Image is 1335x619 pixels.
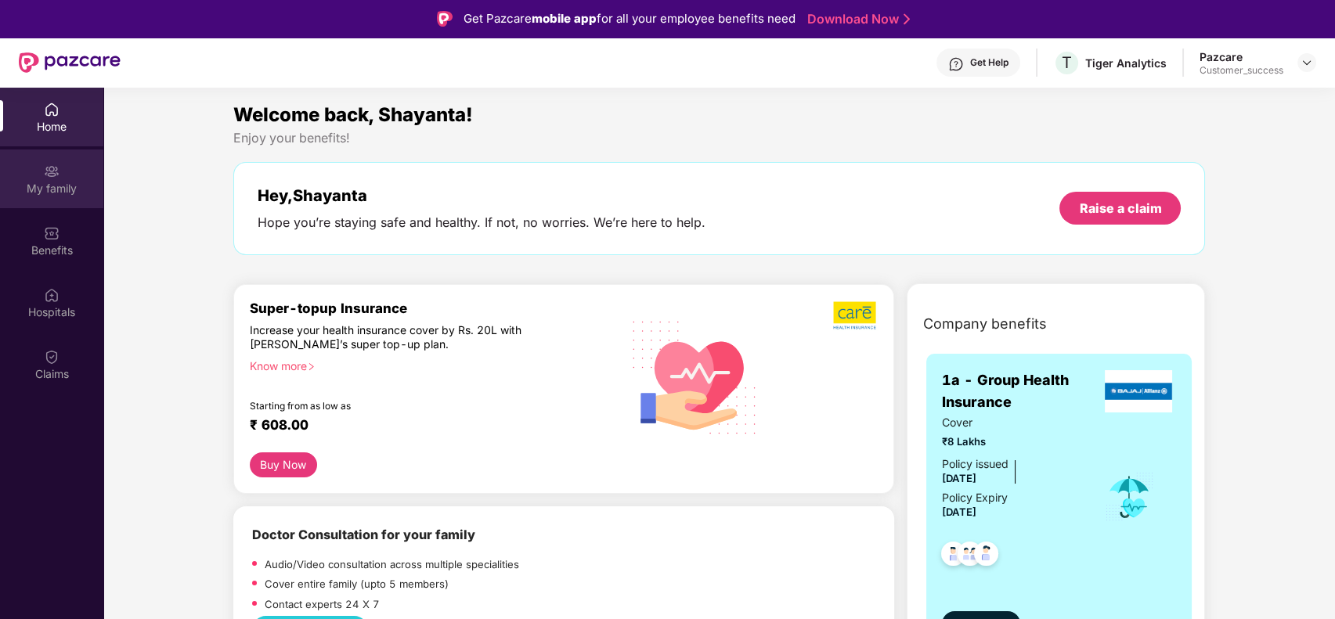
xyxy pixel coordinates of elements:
[532,11,597,26] strong: mobile app
[265,576,449,592] p: Cover entire family (upto 5 members)
[948,56,964,72] img: svg+xml;base64,PHN2ZyBpZD0iSGVscC0zMngzMiIgeG1sbnM9Imh0dHA6Ly93d3cudzMub3JnLzIwMDAvc3ZnIiB3aWR0aD...
[951,537,989,575] img: svg+xml;base64,PHN2ZyB4bWxucz0iaHR0cDovL3d3dy53My5vcmcvMjAwMC9zdmciIHdpZHRoPSI0OC45MTUiIGhlaWdodD...
[620,301,770,452] img: svg+xml;base64,PHN2ZyB4bWxucz0iaHR0cDovL3d3dy53My5vcmcvMjAwMC9zdmciIHhtbG5zOnhsaW5rPSJodHRwOi8vd3...
[1200,49,1283,64] div: Pazcare
[942,414,1082,431] span: Cover
[807,11,905,27] a: Download Now
[265,556,519,573] p: Audio/Video consultation across multiple specialities
[967,537,1005,575] img: svg+xml;base64,PHN2ZyB4bWxucz0iaHR0cDovL3d3dy53My5vcmcvMjAwMC9zdmciIHdpZHRoPSI0OC45NDMiIGhlaWdodD...
[1104,471,1155,523] img: icon
[904,11,910,27] img: Stroke
[233,130,1206,146] div: Enjoy your benefits!
[44,225,60,241] img: svg+xml;base64,PHN2ZyBpZD0iQmVuZWZpdHMiIHhtbG5zPSJodHRwOi8vd3d3LnczLm9yZy8yMDAwL3N2ZyIgd2lkdGg9Ij...
[1105,370,1172,412] img: insurerLogo
[464,9,796,28] div: Get Pazcare for all your employee benefits need
[923,313,1047,335] span: Company benefits
[1079,200,1161,217] div: Raise a claim
[250,359,607,370] div: Know more
[44,102,60,117] img: svg+xml;base64,PHN2ZyBpZD0iSG9tZSIgeG1sbnM9Imh0dHA6Ly93d3cudzMub3JnLzIwMDAvc3ZnIiB3aWR0aD0iMjAiIG...
[1301,56,1313,69] img: svg+xml;base64,PHN2ZyBpZD0iRHJvcGRvd24tMzJ4MzIiIHhtbG5zPSJodHRwOi8vd3d3LnczLm9yZy8yMDAwL3N2ZyIgd2...
[1085,56,1167,70] div: Tiger Analytics
[1200,64,1283,77] div: Customer_success
[250,301,616,316] div: Super-topup Insurance
[252,527,475,542] b: Doctor Consultation for your family
[250,417,601,436] div: ₹ 608.00
[833,301,878,330] img: b5dec4f62d2307b9de63beb79f102df3.png
[258,186,705,205] div: Hey, Shayanta
[1062,53,1072,72] span: T
[250,452,318,477] button: Buy Now
[437,11,453,27] img: Logo
[265,596,380,613] p: Contact experts 24 X 7
[970,56,1008,69] div: Get Help
[942,472,976,484] span: [DATE]
[250,400,550,411] div: Starting from as low as
[258,214,705,231] div: Hope you’re staying safe and healthy. If not, no worries. We’re here to help.
[44,287,60,303] img: svg+xml;base64,PHN2ZyBpZD0iSG9zcGl0YWxzIiB4bWxucz0iaHR0cDovL3d3dy53My5vcmcvMjAwMC9zdmciIHdpZHRoPS...
[307,362,316,371] span: right
[942,369,1100,414] span: 1a - Group Health Insurance
[942,506,976,518] span: [DATE]
[44,349,60,365] img: svg+xml;base64,PHN2ZyBpZD0iQ2xhaW0iIHhtbG5zPSJodHRwOi8vd3d3LnczLm9yZy8yMDAwL3N2ZyIgd2lkdGg9IjIwIi...
[942,489,1008,506] div: Policy Expiry
[934,537,972,575] img: svg+xml;base64,PHN2ZyB4bWxucz0iaHR0cDovL3d3dy53My5vcmcvMjAwMC9zdmciIHdpZHRoPSI0OC45NDMiIGhlaWdodD...
[19,52,121,73] img: New Pazcare Logo
[942,434,1082,450] span: ₹8 Lakhs
[233,103,473,126] span: Welcome back, Shayanta!
[44,164,60,179] img: svg+xml;base64,PHN2ZyB3aWR0aD0iMjAiIGhlaWdodD0iMjAiIHZpZXdCb3g9IjAgMCAyMCAyMCIgZmlsbD0ibm9uZSIgeG...
[250,323,549,352] div: Increase your health insurance cover by Rs. 20L with [PERSON_NAME]’s super top-up plan.
[942,455,1008,473] div: Policy issued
